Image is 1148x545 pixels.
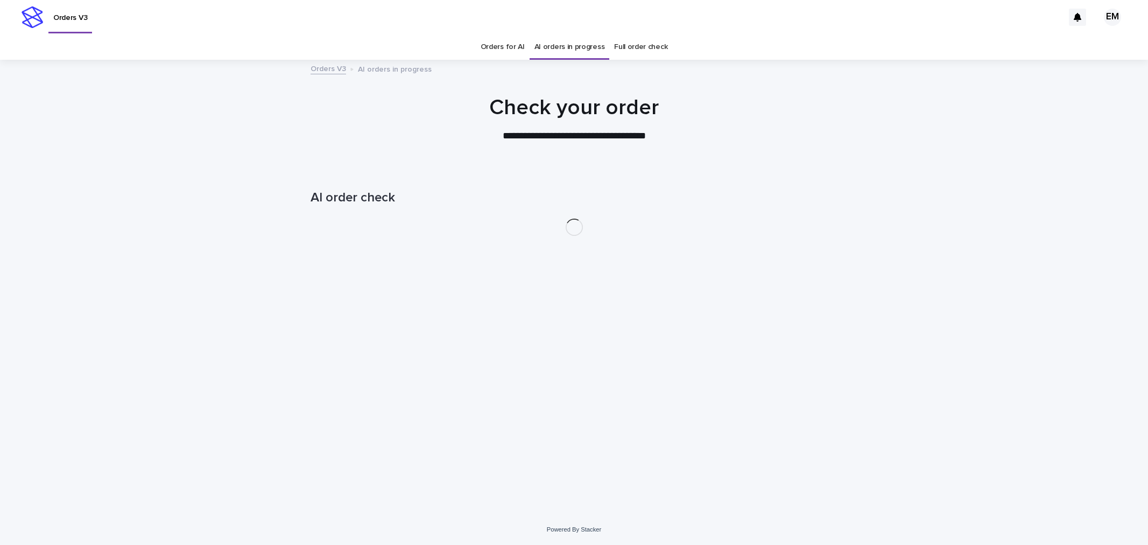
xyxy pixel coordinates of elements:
a: AI orders in progress [534,34,605,60]
a: Full order check [614,34,667,60]
div: EM [1104,9,1121,26]
a: Orders for AI [481,34,525,60]
img: stacker-logo-s-only.png [22,6,43,28]
p: AI orders in progress [358,62,432,74]
a: Orders V3 [311,62,346,74]
h1: AI order check [311,190,838,206]
h1: Check your order [311,95,838,121]
a: Powered By Stacker [547,526,601,533]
